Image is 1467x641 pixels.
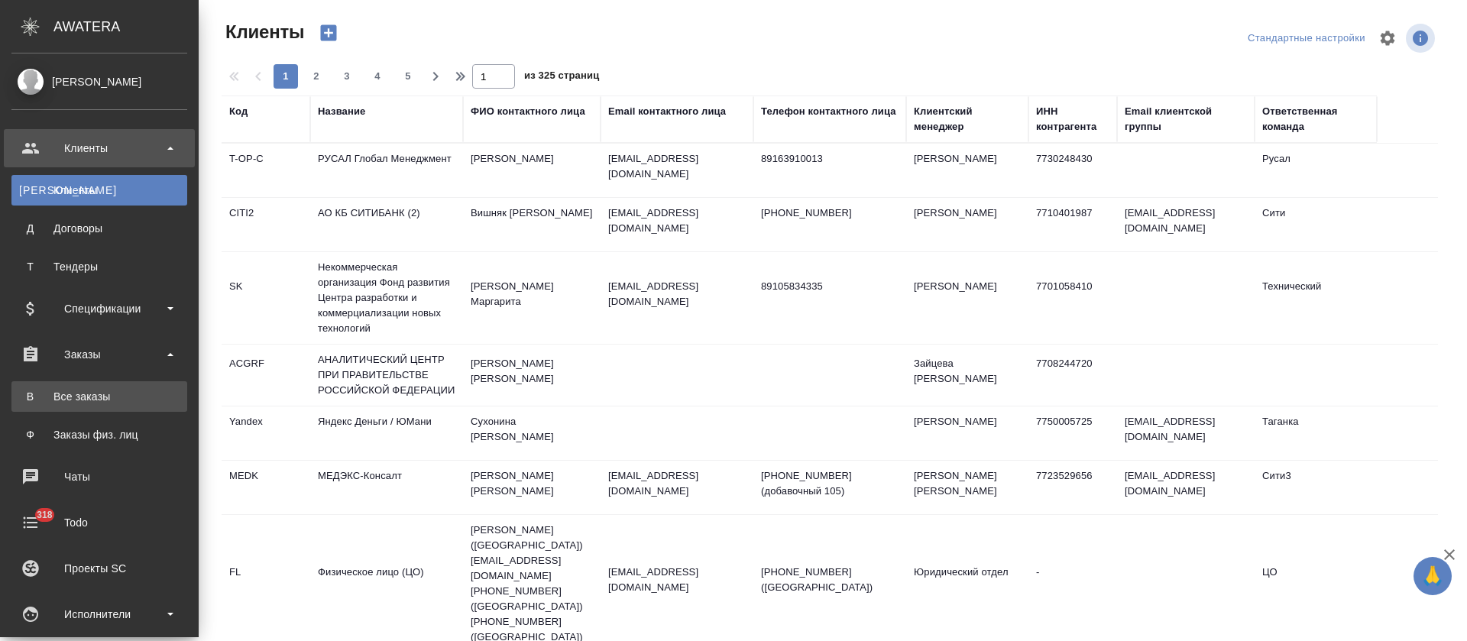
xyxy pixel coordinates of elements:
td: Yandex [222,406,310,460]
p: [PHONE_NUMBER] ([GEOGRAPHIC_DATA]) [761,565,899,595]
td: [PERSON_NAME] [906,271,1028,325]
span: Клиенты [222,20,304,44]
button: Создать [310,20,347,46]
div: Тендеры [19,259,180,274]
td: MEDK [222,461,310,514]
td: 7701058410 [1028,271,1117,325]
td: РУСАЛ Глобал Менеджмент [310,144,463,197]
td: CITI2 [222,198,310,251]
span: Настроить таблицу [1369,20,1406,57]
td: МЕДЭКС-Консалт [310,461,463,514]
td: 7750005725 [1028,406,1117,460]
div: Email контактного лица [608,104,726,119]
span: 3 [335,69,359,84]
p: [EMAIL_ADDRESS][DOMAIN_NAME] [608,468,746,499]
span: 🙏 [1420,560,1446,592]
td: Таганка [1255,406,1377,460]
a: [PERSON_NAME]Клиенты [11,175,187,206]
td: [PERSON_NAME] [PERSON_NAME] [463,348,601,402]
p: 89163910013 [761,151,899,167]
div: split button [1244,27,1369,50]
a: ДДоговоры [11,213,187,244]
td: 7730248430 [1028,144,1117,197]
td: [PERSON_NAME] [PERSON_NAME] [463,461,601,514]
button: 2 [304,64,329,89]
div: Клиенты [19,183,180,198]
div: Код [229,104,248,119]
p: [EMAIL_ADDRESS][DOMAIN_NAME] [608,565,746,595]
p: [PHONE_NUMBER] (добавочный 105) [761,468,899,499]
td: T-OP-C [222,144,310,197]
td: [EMAIL_ADDRESS][DOMAIN_NAME] [1117,198,1255,251]
p: [EMAIL_ADDRESS][DOMAIN_NAME] [608,151,746,182]
td: Русал [1255,144,1377,197]
span: 4 [365,69,390,84]
p: 89105834335 [761,279,899,294]
td: [PERSON_NAME] [906,406,1028,460]
td: SK [222,271,310,325]
td: Физическое лицо (ЦО) [310,557,463,610]
td: [PERSON_NAME] Маргарита [463,271,601,325]
td: [EMAIL_ADDRESS][DOMAIN_NAME] [1117,406,1255,460]
td: ACGRF [222,348,310,402]
div: Все заказы [19,389,180,404]
a: Чаты [4,458,195,496]
a: Проекты SC [4,549,195,588]
td: Технический [1255,271,1377,325]
div: ФИО контактного лица [471,104,585,119]
div: Email клиентской группы [1125,104,1247,134]
td: Сити [1255,198,1377,251]
button: 5 [396,64,420,89]
div: Todo [11,511,187,534]
td: [PERSON_NAME] [906,198,1028,251]
button: 🙏 [1414,557,1452,595]
span: 318 [28,507,62,523]
td: АО КБ СИТИБАНК (2) [310,198,463,251]
td: FL [222,557,310,610]
td: [PERSON_NAME] [906,144,1028,197]
div: ИНН контрагента [1036,104,1109,134]
a: ВВсе заказы [11,381,187,412]
div: Заказы [11,343,187,366]
td: Сухонина [PERSON_NAME] [463,406,601,460]
div: Проекты SC [11,557,187,580]
td: [EMAIL_ADDRESS][DOMAIN_NAME] [1117,461,1255,514]
td: Зайцева [PERSON_NAME] [906,348,1028,402]
td: АНАЛИТИЧЕСКИЙ ЦЕНТР ПРИ ПРАВИТЕЛЬСТВЕ РОССИЙСКОЙ ФЕДЕРАЦИИ [310,345,463,406]
td: Юридический отдел [906,557,1028,610]
span: из 325 страниц [524,66,599,89]
p: [EMAIL_ADDRESS][DOMAIN_NAME] [608,206,746,236]
div: AWATERA [53,11,199,42]
a: ФЗаказы физ. лиц [11,419,187,450]
td: 7723529656 [1028,461,1117,514]
button: 4 [365,64,390,89]
a: ТТендеры [11,251,187,282]
p: [PHONE_NUMBER] [761,206,899,221]
div: Клиенты [11,137,187,160]
td: Яндекс Деньги / ЮМани [310,406,463,460]
div: Договоры [19,221,180,236]
span: 2 [304,69,329,84]
a: 318Todo [4,503,195,542]
span: 5 [396,69,420,84]
td: ЦО [1255,557,1377,610]
div: Название [318,104,365,119]
div: Телефон контактного лица [761,104,896,119]
p: [EMAIL_ADDRESS][DOMAIN_NAME] [608,279,746,309]
td: Некоммерческая организация Фонд развития Центра разработки и коммерциализации новых технологий [310,252,463,344]
td: Вишняк [PERSON_NAME] [463,198,601,251]
td: [PERSON_NAME] [PERSON_NAME] [906,461,1028,514]
td: [PERSON_NAME] [463,144,601,197]
div: Ответственная команда [1262,104,1369,134]
td: - [1028,557,1117,610]
div: Чаты [11,465,187,488]
div: [PERSON_NAME] [11,73,187,90]
span: Посмотреть информацию [1406,24,1438,53]
div: Спецификации [11,297,187,320]
button: 3 [335,64,359,89]
div: Исполнители [11,603,187,626]
div: Заказы физ. лиц [19,427,180,442]
td: Сити3 [1255,461,1377,514]
td: 7710401987 [1028,198,1117,251]
div: Клиентский менеджер [914,104,1021,134]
